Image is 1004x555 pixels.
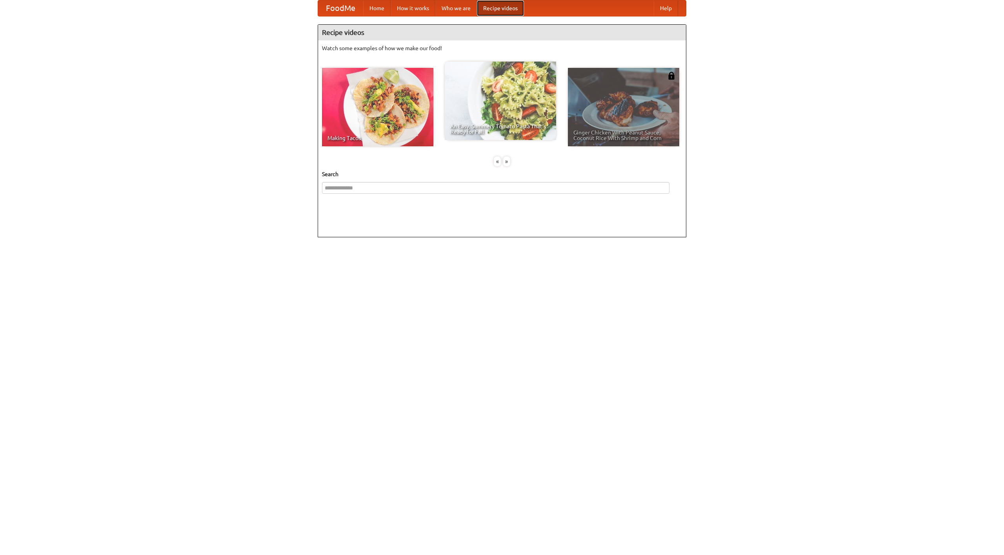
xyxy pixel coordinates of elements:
div: » [503,156,510,166]
a: Who we are [435,0,477,16]
h5: Search [322,170,682,178]
a: Help [654,0,678,16]
h4: Recipe videos [318,25,686,40]
p: Watch some examples of how we make our food! [322,44,682,52]
a: Recipe videos [477,0,524,16]
span: Making Tacos [327,135,428,141]
a: An Easy, Summery Tomato Pasta That's Ready for Fall [445,62,556,140]
span: An Easy, Summery Tomato Pasta That's Ready for Fall [450,124,551,135]
div: « [494,156,501,166]
a: Making Tacos [322,68,433,146]
a: Home [363,0,391,16]
img: 483408.png [668,72,675,80]
a: FoodMe [318,0,363,16]
a: How it works [391,0,435,16]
